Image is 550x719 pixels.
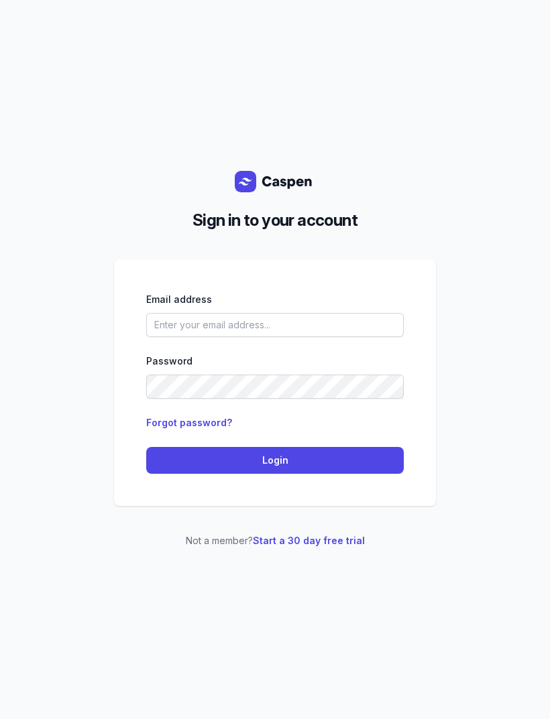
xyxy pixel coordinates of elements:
[154,452,396,468] span: Login
[146,417,232,428] a: Forgot password?
[125,208,425,233] h2: Sign in to your account
[114,533,436,549] p: Not a member?
[146,353,404,369] div: Password
[146,291,404,308] div: Email address
[146,313,404,337] input: Enter your email address...
[146,447,404,474] button: Login
[253,535,365,546] a: Start a 30 day free trial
